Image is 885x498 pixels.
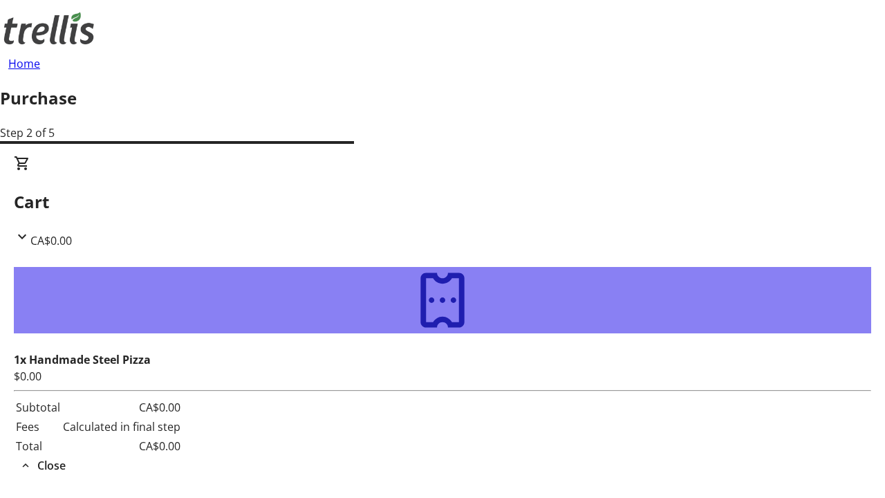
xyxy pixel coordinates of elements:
div: CartCA$0.00 [14,249,871,474]
td: Subtotal [15,398,61,416]
span: CA$0.00 [30,233,72,248]
td: CA$0.00 [62,437,181,455]
h2: Cart [14,190,871,214]
button: Close [14,457,71,474]
strong: 1x Handmade Steel Pizza [14,352,151,367]
div: $0.00 [14,368,871,385]
td: Calculated in final step [62,418,181,436]
td: Total [15,437,61,455]
td: Fees [15,418,61,436]
div: CartCA$0.00 [14,155,871,249]
span: Close [37,457,66,474]
td: CA$0.00 [62,398,181,416]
